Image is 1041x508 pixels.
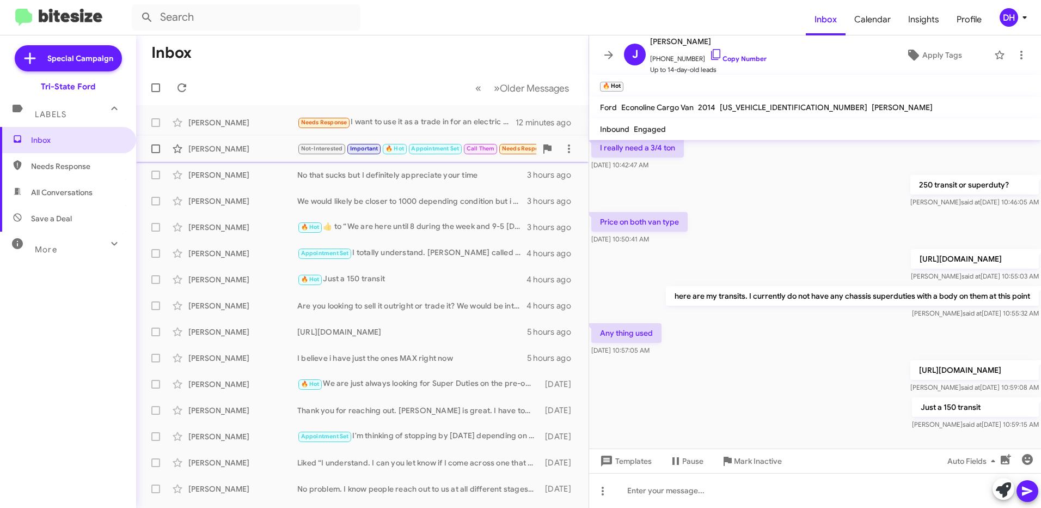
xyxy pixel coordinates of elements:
span: Appointment Set [301,250,349,257]
div: [PERSON_NAME] [188,326,297,337]
span: said at [963,420,982,428]
div: Just a 150 transit [297,273,526,286]
div: We would likely be closer to 1000 depending condition but i appreciate you getting back to [GEOGR... [297,196,527,207]
span: [PERSON_NAME] [DATE] 10:59:08 AM [910,383,1039,391]
span: Older Messages [500,82,569,94]
button: Templates [589,451,660,471]
div: [DATE] [540,379,580,390]
div: [PERSON_NAME] [188,248,297,259]
div: [PERSON_NAME] [188,300,297,311]
span: Auto Fields [947,451,1000,471]
button: Pause [660,451,712,471]
span: [PHONE_NUMBER] [650,48,767,64]
div: [PERSON_NAME] [188,117,297,128]
a: Inbox [806,4,846,35]
div: I want to use it as a trade in for an electric or hybrid. Where are you located? [297,116,516,129]
div: ​👍​ to “ We are here until 8 during the week and 9-5 [DATE] ” [297,221,527,233]
span: All Conversations [31,187,93,198]
div: [PERSON_NAME] [188,170,297,180]
span: Ford [600,102,617,112]
span: [DATE] 10:42:47 AM [591,161,648,169]
p: [URL][DOMAIN_NAME] [910,360,1039,380]
div: Liked “I understand. I can you let know if I come across one that matches what you're looking for.” [297,457,540,468]
div: [PERSON_NAME] [188,483,297,494]
div: I believe i have just the ones MAX right now [297,353,527,364]
span: [DATE] 10:57:05 AM [591,346,650,354]
span: Templates [598,451,652,471]
span: 🔥 Hot [301,223,320,231]
span: J [632,46,638,63]
div: I'm thinking of stopping by [DATE] depending on numbers. Is the car certified and have a warranty? [297,430,540,443]
div: 4 hours ago [526,274,580,285]
div: Thank you for reaching out. [PERSON_NAME] is great. I have too much negative equity right now so ... [297,405,540,416]
span: Needs Response [502,145,548,152]
div: [PERSON_NAME] [188,274,297,285]
a: Special Campaign [15,45,122,71]
div: Tri-State Ford [41,81,95,92]
span: Special Campaign [47,53,113,64]
div: [PERSON_NAME] [188,143,297,154]
span: » [494,81,500,95]
span: Appointment Set [301,433,349,440]
h1: Inbox [151,44,192,62]
div: We are just always looking for Super Duties on the pre-owned side of our lot. I would just need t... [297,378,540,390]
span: [DATE] 10:50:41 AM [591,235,649,243]
span: 🔥 Hot [385,145,404,152]
p: 250 transit or superduty? [910,175,1039,195]
span: Engaged [634,124,666,134]
span: Inbound [600,124,629,134]
div: [DATE] [540,457,580,468]
small: 🔥 Hot [600,82,623,92]
span: Labels [35,110,66,119]
div: 5 hours ago [527,353,580,364]
div: [DATE] [540,483,580,494]
span: Save a Deal [31,213,72,224]
span: 2014 [698,102,715,112]
span: said at [961,383,980,391]
div: 4 hours ago [526,248,580,259]
span: Pause [682,451,703,471]
button: Previous [469,77,488,99]
a: Insights [899,4,948,35]
div: [PERSON_NAME] [188,405,297,416]
span: « [475,81,481,95]
span: Appointment Set [411,145,459,152]
p: Just a 150 transit [912,397,1039,417]
span: Not-Interested [301,145,343,152]
div: 5 hours ago [527,326,580,337]
span: 🔥 Hot [301,276,320,283]
a: Profile [948,4,990,35]
div: DH [1000,8,1018,27]
span: Needs Response [301,119,347,126]
span: Mark Inactive [734,451,782,471]
a: Copy Number [709,55,767,63]
div: [PERSON_NAME] [188,457,297,468]
span: [US_VEHICLE_IDENTIFICATION_NUMBER] [720,102,867,112]
p: Price on both van type [591,212,688,232]
div: 3 hours ago [527,222,580,233]
button: Apply Tags [878,45,989,65]
span: [PERSON_NAME] [872,102,933,112]
span: Call Them [467,145,495,152]
span: Important [350,145,378,152]
button: DH [990,8,1029,27]
span: [PERSON_NAME] [DATE] 10:55:32 AM [912,309,1039,317]
button: Next [487,77,575,99]
span: Calendar [846,4,899,35]
span: said at [961,198,980,206]
span: [PERSON_NAME] [DATE] 10:55:03 AM [911,272,1039,280]
span: said at [963,309,982,317]
div: You can call. I just can't say a whole lot, but I can take the call [297,142,536,155]
div: [PERSON_NAME] [188,431,297,442]
div: [PERSON_NAME] [188,379,297,390]
input: Search [132,4,360,31]
p: I really need a 3/4 ton [591,138,684,158]
div: 3 hours ago [527,196,580,207]
p: Any thing used [591,323,662,343]
span: [PERSON_NAME] [DATE] 10:46:05 AM [910,198,1039,206]
div: [PERSON_NAME] [188,196,297,207]
span: Up to 14-day-old leads [650,64,767,75]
